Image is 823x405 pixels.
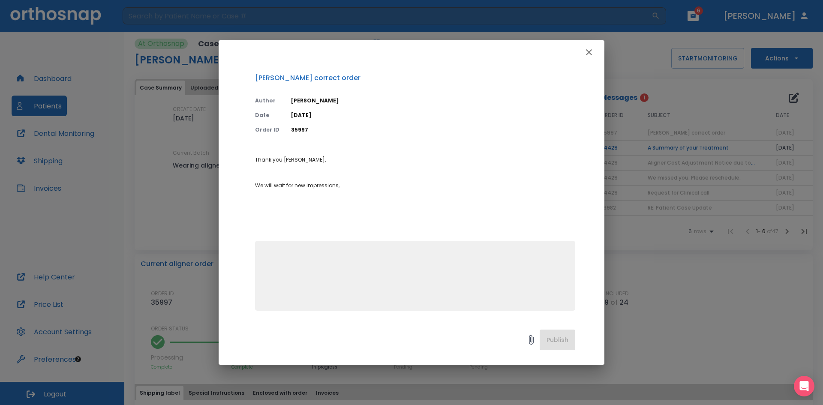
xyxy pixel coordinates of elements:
[255,156,575,164] p: Thank you [PERSON_NAME],
[291,126,575,134] p: 35997
[291,97,575,105] p: [PERSON_NAME]
[255,182,575,189] p: We will wait for new impressions,.
[255,126,281,134] p: Order ID
[255,73,575,83] p: [PERSON_NAME] correct order
[255,111,281,119] p: Date
[255,97,281,105] p: Author
[794,376,814,396] div: Open Intercom Messenger
[291,111,575,119] p: [DATE]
